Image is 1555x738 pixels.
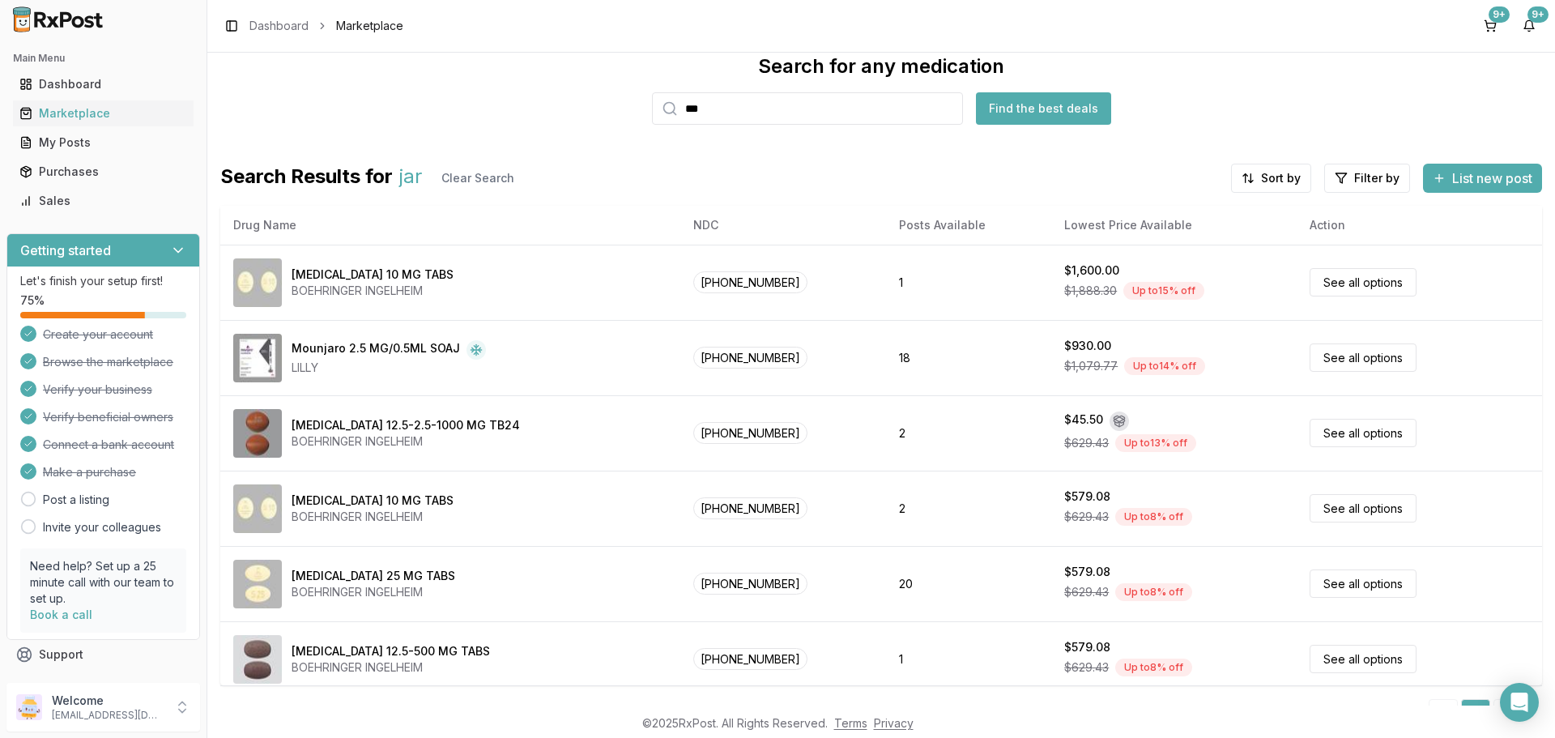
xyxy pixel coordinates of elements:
td: 2 [886,471,1051,546]
div: [MEDICAL_DATA] 25 MG TABS [292,568,455,584]
span: [PHONE_NUMBER] [693,422,807,444]
div: Up to 14 % off [1124,357,1205,375]
button: Purchases [6,159,200,185]
div: BOEHRINGER INGELHEIM [292,433,520,450]
span: [PHONE_NUMBER] [693,648,807,670]
span: $629.43 [1064,659,1109,676]
td: 20 [886,546,1051,621]
th: Drug Name [220,206,680,245]
button: Clear Search [428,164,527,193]
td: 2 [886,395,1051,471]
div: Marketplace [19,105,187,122]
div: $930.00 [1064,338,1111,354]
a: See all options [1310,343,1417,372]
div: Dashboard [19,76,187,92]
button: List new post [1423,164,1542,193]
div: $579.08 [1064,564,1110,580]
a: See all options [1310,419,1417,447]
div: Mounjaro 2.5 MG/0.5ML SOAJ [292,340,460,360]
img: Jardiance 25 MG TABS [233,560,282,608]
div: Open Intercom Messenger [1500,683,1539,722]
button: Feedback [6,669,200,698]
a: Invite your colleagues [43,519,161,535]
button: Find the best deals [976,92,1111,125]
img: Trijardy XR 12.5-2.5-1000 MG TB24 [233,409,282,458]
img: Mounjaro 2.5 MG/0.5ML SOAJ [233,334,282,382]
span: $629.43 [1064,584,1109,600]
img: Synjardy 12.5-500 MG TABS [233,635,282,684]
a: Purchases [13,157,194,186]
a: Terms [834,716,867,730]
a: Privacy [874,716,914,730]
a: Dashboard [249,18,309,34]
span: Sort by [1261,170,1301,186]
span: $1,888.30 [1064,283,1117,299]
div: $1,600.00 [1064,262,1119,279]
span: List new post [1452,169,1532,188]
p: [EMAIL_ADDRESS][DOMAIN_NAME] [52,709,164,722]
div: Purchases [19,164,187,180]
a: 1 [1461,699,1490,728]
div: LILLY [292,360,486,376]
button: Filter by [1324,164,1410,193]
span: Filter by [1354,170,1399,186]
a: Dashboard [13,70,194,99]
th: Posts Available [886,206,1051,245]
a: See all options [1310,569,1417,598]
th: Lowest Price Available [1051,206,1297,245]
a: List new post [1423,172,1542,188]
a: See all options [1310,645,1417,673]
a: Marketplace [13,99,194,128]
span: Connect a bank account [43,437,174,453]
span: $1,079.77 [1064,358,1118,374]
div: [MEDICAL_DATA] 12.5-2.5-1000 MG TB24 [292,417,520,433]
img: Jardiance 10 MG TABS [233,484,282,533]
img: Jardiance 10 MG TABS [233,258,282,307]
img: User avatar [16,694,42,720]
span: Marketplace [336,18,403,34]
div: BOEHRINGER INGELHEIM [292,283,454,299]
a: Sales [13,186,194,215]
div: Up to 8 % off [1115,583,1192,601]
button: 9+ [1516,13,1542,39]
div: 9+ [1489,6,1510,23]
button: Dashboard [6,71,200,97]
div: BOEHRINGER INGELHEIM [292,584,455,600]
button: 9+ [1477,13,1503,39]
span: Feedback [39,676,94,692]
button: Marketplace [6,100,200,126]
div: Sales [19,193,187,209]
td: 1 [886,245,1051,320]
span: Verify beneficial owners [43,409,173,425]
p: Need help? Set up a 25 minute call with our team to set up. [30,558,177,607]
button: Sales [6,188,200,214]
div: Up to 15 % off [1123,282,1204,300]
h2: Main Menu [13,52,194,65]
img: RxPost Logo [6,6,110,32]
div: $579.08 [1064,639,1110,655]
th: Action [1297,206,1542,245]
div: $45.50 [1064,412,1103,431]
span: Search Results for [220,164,393,193]
div: [MEDICAL_DATA] 12.5-500 MG TABS [292,643,490,659]
a: My Posts [13,128,194,157]
a: Book a call [30,608,92,621]
span: [PHONE_NUMBER] [693,271,807,293]
span: Verify your business [43,382,152,398]
button: Sort by [1231,164,1311,193]
span: Make a purchase [43,464,136,480]
span: jar [399,164,422,193]
p: Welcome [52,693,164,709]
span: $629.43 [1064,509,1109,525]
div: $579.08 [1064,488,1110,505]
span: $629.43 [1064,435,1109,451]
span: 75 % [20,292,45,309]
nav: pagination [1429,699,1523,728]
td: 1 [886,621,1051,697]
div: [MEDICAL_DATA] 10 MG TABS [292,267,454,283]
button: My Posts [6,130,200,156]
span: Create your account [43,326,153,343]
div: BOEHRINGER INGELHEIM [292,659,490,676]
